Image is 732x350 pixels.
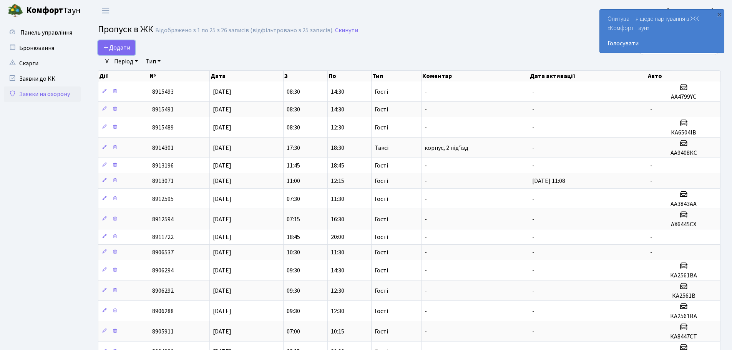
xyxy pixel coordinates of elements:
[425,266,427,275] span: -
[4,25,81,40] a: Панель управління
[26,4,81,17] span: Таун
[425,123,427,132] span: -
[650,233,652,241] span: -
[331,233,344,241] span: 20:00
[647,71,720,81] th: Авто
[375,145,388,151] span: Таксі
[331,266,344,275] span: 14:30
[287,248,300,257] span: 10:30
[425,195,427,203] span: -
[650,177,652,185] span: -
[152,215,174,224] span: 8912594
[287,215,300,224] span: 07:15
[375,124,388,131] span: Гості
[4,71,81,86] a: Заявки до КК
[287,144,300,152] span: 17:30
[213,307,231,315] span: [DATE]
[4,40,81,56] a: Бронювання
[650,292,717,300] h5: КА2561В
[375,178,388,184] span: Гості
[425,144,468,152] span: корпус, 2 під'їзд
[8,3,23,18] img: logo.png
[143,55,164,68] a: Тип
[98,23,153,36] span: Пропуск в ЖК
[375,288,388,294] span: Гості
[152,327,174,336] span: 8905911
[425,327,427,336] span: -
[532,123,534,132] span: -
[328,71,372,81] th: По
[650,313,717,320] h5: КА2561ВА
[425,215,427,224] span: -
[532,215,534,224] span: -
[331,195,344,203] span: 11:30
[425,177,427,185] span: -
[331,287,344,295] span: 12:30
[650,129,717,136] h5: КА6504ІВ
[608,39,716,48] a: Голосувати
[375,106,388,113] span: Гості
[152,161,174,170] span: 8913196
[111,55,141,68] a: Період
[372,71,422,81] th: Тип
[213,248,231,257] span: [DATE]
[532,233,534,241] span: -
[650,161,652,170] span: -
[375,196,388,202] span: Гості
[529,71,647,81] th: Дата активації
[331,327,344,336] span: 10:15
[532,105,534,114] span: -
[375,328,388,335] span: Гості
[284,71,328,81] th: З
[4,56,81,71] a: Скарги
[98,71,149,81] th: Дії
[287,287,300,295] span: 09:30
[532,307,534,315] span: -
[152,195,174,203] span: 8912595
[152,287,174,295] span: 8906292
[152,307,174,315] span: 8906288
[335,27,358,34] a: Скинути
[425,307,427,315] span: -
[213,195,231,203] span: [DATE]
[152,248,174,257] span: 8906537
[650,333,717,340] h5: КА8447СТ
[650,221,717,228] h5: АХ6445СХ
[287,233,300,241] span: 18:45
[375,89,388,95] span: Гості
[213,327,231,336] span: [DATE]
[152,88,174,96] span: 8915493
[213,123,231,132] span: [DATE]
[96,4,115,17] button: Переключити навігацію
[287,266,300,275] span: 09:30
[532,161,534,170] span: -
[331,123,344,132] span: 12:30
[653,6,723,15] a: ФОП [PERSON_NAME]. О.
[155,27,334,34] div: Відображено з 1 по 25 з 26 записів (відфільтровано з 25 записів).
[213,266,231,275] span: [DATE]
[650,272,717,279] h5: КА2561ВА
[213,144,231,152] span: [DATE]
[213,177,231,185] span: [DATE]
[152,233,174,241] span: 8911722
[375,163,388,169] span: Гості
[532,248,534,257] span: -
[532,287,534,295] span: -
[213,161,231,170] span: [DATE]
[213,287,231,295] span: [DATE]
[287,161,300,170] span: 11:45
[375,267,388,274] span: Гості
[532,327,534,336] span: -
[287,195,300,203] span: 07:30
[152,266,174,275] span: 8906294
[98,40,135,55] a: Додати
[425,233,427,241] span: -
[532,144,534,152] span: -
[287,177,300,185] span: 11:00
[532,177,565,185] span: [DATE] 11:08
[331,88,344,96] span: 14:30
[532,195,534,203] span: -
[331,215,344,224] span: 16:30
[20,28,72,37] span: Панель управління
[600,10,724,53] div: Опитування щодо паркування в ЖК «Комфорт Таун»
